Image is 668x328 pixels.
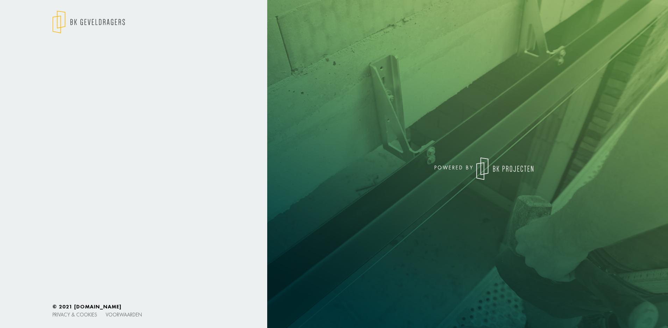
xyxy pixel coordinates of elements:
img: logo [476,158,533,180]
h6: © 2021 [DOMAIN_NAME] [52,304,616,310]
a: Privacy & cookies [52,311,97,318]
a: Voorwaarden [106,311,142,318]
img: logo [52,10,125,34]
div: powered by [339,158,533,180]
